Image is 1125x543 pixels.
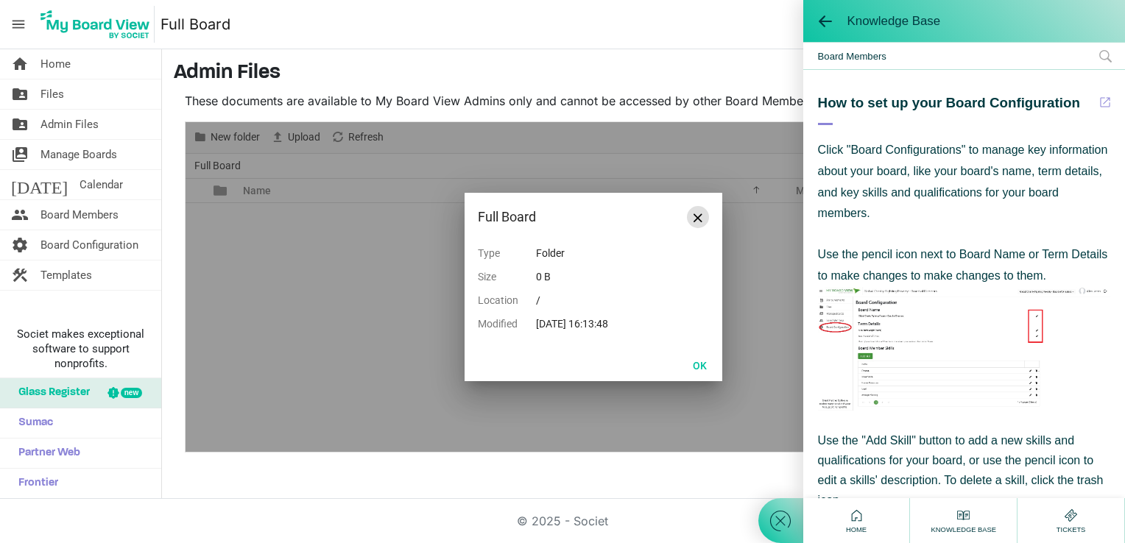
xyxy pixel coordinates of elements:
[11,230,29,260] span: settings
[121,388,142,398] div: new
[185,92,1002,110] p: These documents are available to My Board View Admins only and cannot be accessed by other Board ...
[11,200,29,230] span: people
[683,355,716,375] button: OK
[847,14,941,29] span: Knowledge Base
[7,327,155,371] span: Societ makes exceptional software to support nonprofits.
[11,110,29,139] span: folder_shared
[478,241,536,265] td: Type
[11,378,90,408] span: Glass Register
[11,49,29,79] span: home
[803,43,1125,69] span: Board Members
[11,408,53,438] span: Sumac
[517,514,608,528] a: © 2025 - Societ
[536,288,626,312] td: /
[174,61,1113,86] h3: Admin Files
[40,79,64,109] span: Files
[40,49,71,79] span: Home
[40,110,99,139] span: Admin Files
[11,260,29,290] span: construction
[11,79,29,109] span: folder_shared
[478,265,536,288] td: Size
[36,6,161,43] a: My Board View Logo
[36,6,155,43] img: My Board View Logo
[4,10,32,38] span: menu
[928,525,1000,535] span: Knowledge Base
[40,260,92,290] span: Templates
[11,170,68,199] span: [DATE]
[161,10,230,39] a: Full Board
[1053,525,1090,535] span: Tickets
[478,312,536,336] td: Modified
[11,439,80,468] span: Partner Web
[818,143,1108,219] span: Click "Board Configurations" to manage key information about your board, like your board's name, ...
[1053,506,1090,535] div: Tickets
[842,506,870,535] div: Home
[11,469,58,498] span: Frontier
[40,140,117,169] span: Manage Boards
[818,248,1108,282] span: Use the pencil icon next to Board Name or Term Details to make changes to make changes to them.
[11,140,29,169] span: switch_account
[687,206,709,228] button: Close
[536,241,626,265] td: Folder
[818,287,1110,411] img: edbsn02ab16955acec0c60834e9ab2b60be9f27b6c57e82f582072debfab1fc2ed02a29b82fd58f2573bab95643439ef5...
[842,525,870,535] span: Home
[536,312,626,336] td: [DATE] 16:13:48
[928,506,1000,535] div: Knowledge Base
[80,170,123,199] span: Calendar
[818,92,1093,125] div: How to set up your Board Configuration
[536,271,551,283] span: 0 B
[40,200,119,230] span: Board Members
[40,230,138,260] span: Board Configuration
[478,288,536,312] td: Location
[478,206,663,228] div: Full Board
[818,434,1104,506] span: Use the "Add Skill" button to add a new skills and qualifications for your board, or use the penc...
